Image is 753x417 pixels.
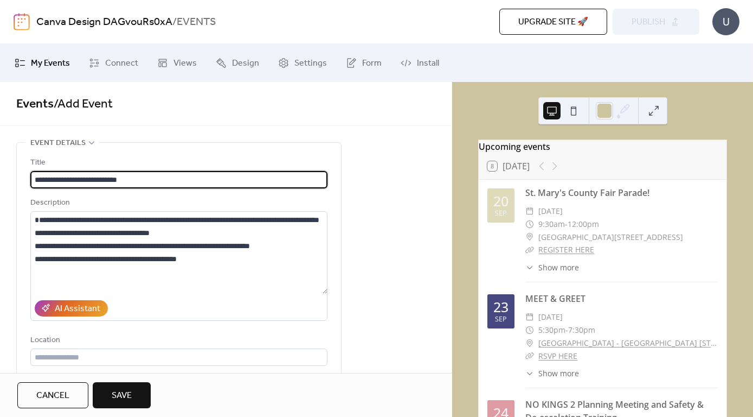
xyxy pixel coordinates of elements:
b: EVENTS [177,12,216,33]
a: Form [338,48,390,78]
div: AI Assistant [55,302,100,315]
div: ​ [525,262,534,273]
img: logo [14,13,30,30]
a: MEET & GREET [525,293,585,305]
div: 20 [493,194,509,208]
span: 9:30am [538,218,565,231]
a: Install [392,48,447,78]
span: Views [173,57,197,70]
div: Upcoming events [479,140,726,153]
div: ​ [525,337,534,350]
b: / [172,12,177,33]
span: Settings [294,57,327,70]
span: [DATE] [538,205,563,218]
span: Install [417,57,439,70]
div: ​ [525,324,534,337]
span: Show more [538,368,579,379]
span: Cancel [36,389,69,402]
span: My Events [31,57,70,70]
a: RSVP HERE [538,351,577,361]
div: Title [30,156,325,169]
a: My Events [7,48,78,78]
span: [GEOGRAPHIC_DATA][STREET_ADDRESS] [538,231,683,244]
a: Events [16,92,54,116]
span: 5:30pm [538,324,565,337]
a: St. Mary's County Fair Parade! [525,187,649,199]
span: / Add Event [54,92,113,116]
a: REGISTER HERE [538,244,594,255]
div: Sep [495,316,507,323]
span: [DATE] [538,311,563,324]
span: 7:30pm [568,324,595,337]
div: ​ [525,205,534,218]
a: Canva Design DAGvouRs0xA [36,12,172,33]
div: Sep [495,210,507,217]
span: Connect [105,57,138,70]
span: Event details [30,137,86,150]
div: U [712,8,739,35]
button: ​Show more [525,262,579,273]
span: 12:00pm [568,218,599,231]
button: AI Assistant [35,300,108,317]
div: ​ [525,231,534,244]
a: Views [149,48,205,78]
a: Settings [270,48,335,78]
span: Upgrade site 🚀 [518,16,588,29]
div: ​ [525,368,534,379]
div: Description [30,197,325,210]
button: ​Show more [525,368,579,379]
span: Save [112,389,132,402]
div: ​ [525,218,534,231]
div: Location [30,334,325,347]
button: Upgrade site 🚀 [499,9,607,35]
a: Design [208,48,267,78]
button: Cancel [17,382,88,408]
div: ​ [525,243,534,256]
span: - [565,218,568,231]
span: Show more [538,262,579,273]
div: 23 [493,300,509,314]
a: [GEOGRAPHIC_DATA] - [GEOGRAPHIC_DATA] [STREET_ADDRESS] [538,337,718,350]
button: Save [93,382,151,408]
a: Connect [81,48,146,78]
span: - [565,324,568,337]
div: ​ [525,311,534,324]
span: Design [232,57,259,70]
span: Form [362,57,382,70]
div: ​ [525,350,534,363]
